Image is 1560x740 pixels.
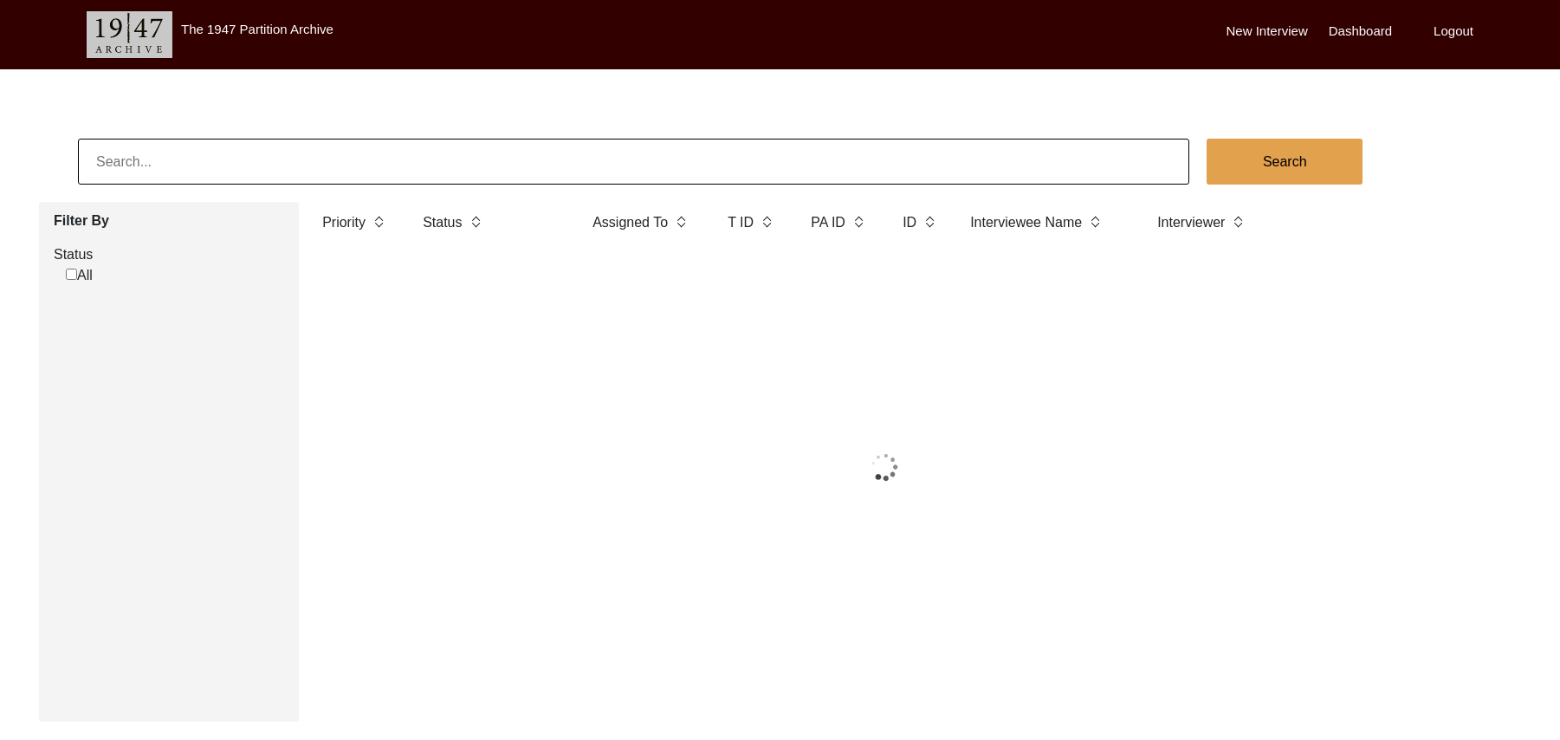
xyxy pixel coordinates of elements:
img: sort-button.png [372,212,385,231]
label: Priority [322,212,366,233]
label: Status [423,212,462,233]
label: Logout [1434,22,1473,42]
img: header-logo.png [87,11,172,58]
img: sort-button.png [761,212,773,231]
label: T ID [728,212,754,233]
label: PA ID [811,212,845,233]
img: sort-button.png [1232,212,1244,231]
label: New Interview [1227,22,1308,42]
label: Filter By [54,211,286,231]
label: The 1947 Partition Archive [181,22,333,36]
img: sort-button.png [1089,212,1101,231]
label: Interviewee Name [970,212,1082,233]
label: Dashboard [1329,22,1392,42]
label: ID [903,212,916,233]
img: 1*9EBHIOzhE1XfMYoKz1JcsQ.gif [819,424,950,510]
button: Search [1207,139,1363,185]
label: Status [54,244,286,265]
label: Assigned To [592,212,668,233]
img: sort-button.png [852,212,864,231]
img: sort-button.png [469,212,482,231]
label: All [66,265,93,286]
input: All [66,269,77,280]
img: sort-button.png [675,212,687,231]
label: Interviewer [1157,212,1225,233]
input: Search... [78,139,1189,185]
img: sort-button.png [923,212,935,231]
